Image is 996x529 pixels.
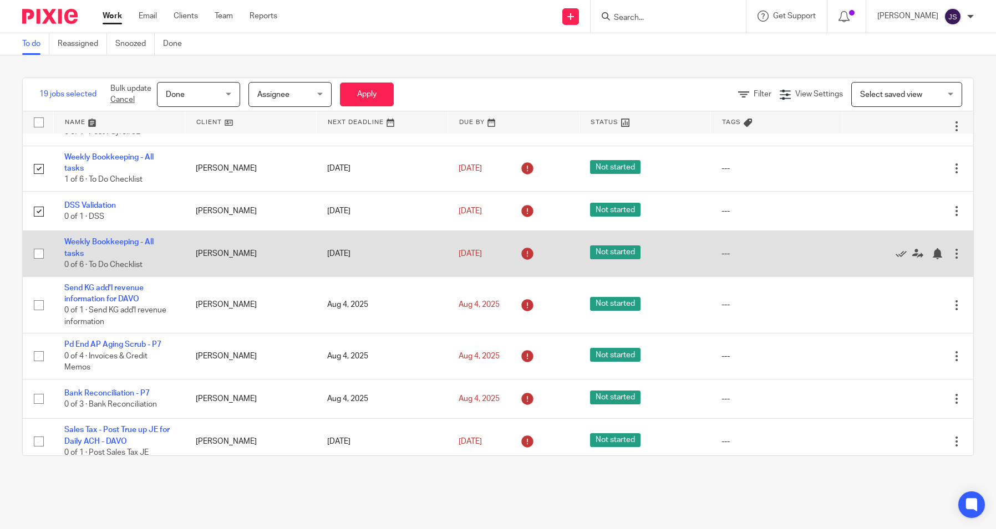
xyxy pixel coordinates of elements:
span: 0 of 1 · DSS [64,213,104,220]
span: Not started [590,245,641,259]
td: [DATE] [316,192,448,231]
span: Done [166,91,185,99]
span: 0 of 3 · Bank Reconciliation [64,400,157,408]
a: Weekly Bookkeeping - All tasks [64,153,154,172]
td: Aug 4, 2025 [316,333,448,379]
a: Reports [250,11,277,22]
span: 0 of 1 · Send KG add'l revenue information [64,307,166,326]
a: Email [139,11,157,22]
span: [DATE] [459,165,482,172]
span: 1 of 6 · To Do Checklist [64,176,143,184]
p: [PERSON_NAME] [877,11,938,22]
span: Aug 4, 2025 [459,301,500,309]
span: Not started [590,160,641,174]
a: DSS Validation [64,202,116,209]
span: 0 of 4 · Invoices & Credit Memos [64,352,148,372]
span: 0 of 1 · Post Payroll JE [64,128,140,136]
a: Cancel [110,96,135,104]
td: [PERSON_NAME] [185,333,316,379]
a: To do [22,33,49,55]
span: [DATE] [459,207,482,215]
span: 19 jobs selected [39,89,96,100]
span: [DATE] [459,250,482,258]
input: Search [613,13,713,23]
span: Select saved view [860,91,922,99]
td: [PERSON_NAME] [185,146,316,191]
div: --- [721,206,831,217]
a: Send KG add'l revenue information for DAVO [64,284,144,303]
span: Not started [590,433,641,447]
p: Bulk update [110,83,151,106]
span: [DATE] [459,438,482,445]
div: --- [721,163,831,174]
a: Bank Reconciliation - P7 [64,389,150,397]
div: --- [721,248,831,259]
span: Not started [590,297,641,311]
span: Filter [754,90,771,98]
td: [DATE] [316,419,448,464]
a: Weekly Bookkeeping - All tasks [64,238,154,257]
div: --- [721,436,831,447]
span: Aug 4, 2025 [459,395,500,403]
td: Aug 4, 2025 [316,276,448,333]
td: [PERSON_NAME] [185,379,316,418]
span: Not started [590,203,641,217]
span: 0 of 6 · To Do Checklist [64,261,143,269]
td: [DATE] [316,231,448,276]
div: --- [721,351,831,362]
span: Not started [590,348,641,362]
a: Pd End AP Aging Scrub - P7 [64,341,161,348]
a: Clients [174,11,198,22]
button: Apply [340,83,394,106]
div: --- [721,393,831,404]
td: [PERSON_NAME] [185,276,316,333]
a: Team [215,11,233,22]
div: --- [721,299,831,310]
span: View Settings [795,90,843,98]
td: [DATE] [316,146,448,191]
a: Sales Tax - Post True up JE for Daily ACH - DAVO [64,426,170,445]
a: Work [103,11,122,22]
a: Mark as done [896,248,912,259]
td: Aug 4, 2025 [316,379,448,418]
span: Tags [722,119,741,125]
a: Done [163,33,190,55]
span: Assignee [257,91,289,99]
td: [PERSON_NAME] [185,231,316,276]
span: Aug 4, 2025 [459,352,500,360]
a: Reassigned [58,33,107,55]
img: svg%3E [944,8,962,25]
td: [PERSON_NAME] [185,192,316,231]
span: Get Support [773,12,816,20]
span: Not started [590,391,641,404]
span: 0 of 1 · Post Sales Tax JE [64,449,149,456]
a: Snoozed [115,33,155,55]
img: Pixie [22,9,78,24]
td: [PERSON_NAME] [185,419,316,464]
